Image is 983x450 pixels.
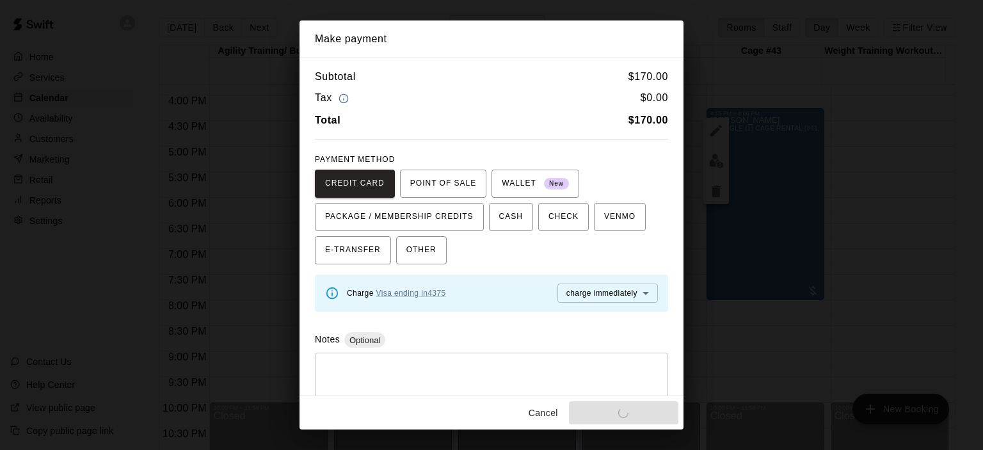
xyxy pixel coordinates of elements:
[538,203,589,231] button: CHECK
[344,335,385,345] span: Optional
[315,334,340,344] label: Notes
[502,173,569,194] span: WALLET
[628,68,668,85] h6: $ 170.00
[325,173,385,194] span: CREDIT CARD
[325,240,381,261] span: E-TRANSFER
[628,115,668,125] b: $ 170.00
[315,155,395,164] span: PAYMENT METHOD
[406,240,436,261] span: OTHER
[400,170,486,198] button: POINT OF SALE
[499,207,523,227] span: CASH
[604,207,635,227] span: VENMO
[315,170,395,198] button: CREDIT CARD
[300,20,683,58] h2: Make payment
[315,68,356,85] h6: Subtotal
[594,203,646,231] button: VENMO
[489,203,533,231] button: CASH
[523,401,564,425] button: Cancel
[325,207,474,227] span: PACKAGE / MEMBERSHIP CREDITS
[410,173,476,194] span: POINT OF SALE
[544,175,569,193] span: New
[315,203,484,231] button: PACKAGE / MEMBERSHIP CREDITS
[396,236,447,264] button: OTHER
[566,289,637,298] span: charge immediately
[315,236,391,264] button: E-TRANSFER
[315,115,340,125] b: Total
[491,170,579,198] button: WALLET New
[315,90,352,107] h6: Tax
[548,207,579,227] span: CHECK
[347,289,446,298] span: Charge
[376,289,446,298] a: Visa ending in 4375
[641,90,668,107] h6: $ 0.00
